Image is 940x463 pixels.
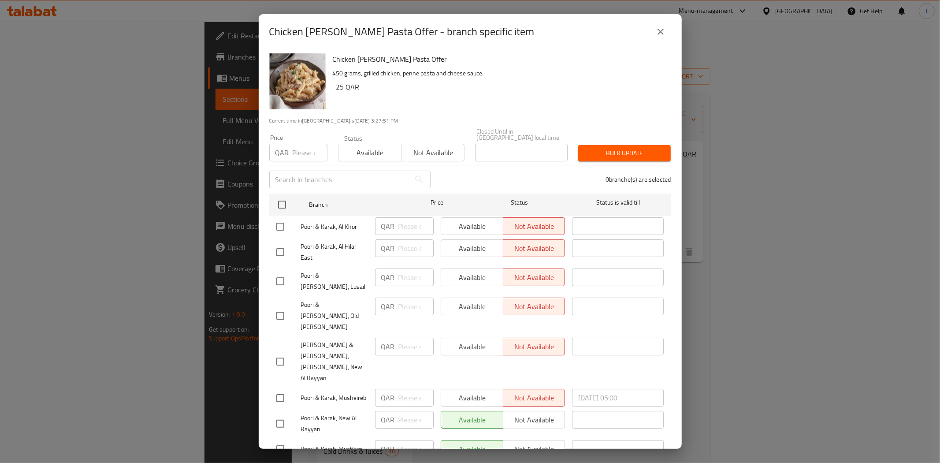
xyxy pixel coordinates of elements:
[269,117,671,125] p: Current time in [GEOGRAPHIC_DATA] is [DATE] 3:27:51 PM
[381,414,395,425] p: QAR
[333,53,664,65] h6: Chicken [PERSON_NAME] Pasta Offer
[301,392,368,403] span: Poori & Karak, Musheireb
[606,175,671,184] p: 0 branche(s) are selected
[275,147,289,158] p: QAR
[398,411,434,429] input: Please enter price
[381,392,395,403] p: QAR
[301,270,368,292] span: Poori & [PERSON_NAME], Lusail
[269,25,535,39] h2: Chicken [PERSON_NAME] Pasta Offer - branch specific item
[301,221,368,232] span: Poori & Karak, Al Khor
[301,241,368,263] span: Poori & Karak, Al Hilal East
[269,171,410,188] input: Search in branches
[309,199,401,210] span: Branch
[398,440,434,458] input: Please enter price
[381,301,395,312] p: QAR
[338,144,401,161] button: Available
[342,146,398,159] span: Available
[585,148,664,159] span: Bulk update
[301,299,368,332] span: Poori & [PERSON_NAME], Old [PERSON_NAME]
[381,272,395,283] p: QAR
[408,197,466,208] span: Price
[398,239,434,257] input: Please enter price
[336,81,664,93] h6: 25 QAR
[301,340,368,384] span: [PERSON_NAME] & [PERSON_NAME], [PERSON_NAME], New Al Rayyan
[301,444,368,455] span: Poori & Karak, Muaither
[578,145,671,161] button: Bulk update
[405,146,461,159] span: Not available
[381,221,395,231] p: QAR
[269,53,326,109] img: Chicken Alfredo Pasta Offer
[473,197,565,208] span: Status
[572,197,664,208] span: Status is valid till
[398,269,434,286] input: Please enter price
[398,338,434,355] input: Please enter price
[398,298,434,315] input: Please enter price
[650,21,671,42] button: close
[381,444,395,454] p: QAR
[398,217,434,235] input: Please enter price
[381,341,395,352] p: QAR
[381,243,395,254] p: QAR
[301,413,368,435] span: Poori & Karak, New Al Rayyan
[293,144,327,161] input: Please enter price
[401,144,464,161] button: Not available
[398,389,434,407] input: Please enter price
[333,68,664,79] p: 450 grams, grilled chicken, penne pasta and cheese sauce.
